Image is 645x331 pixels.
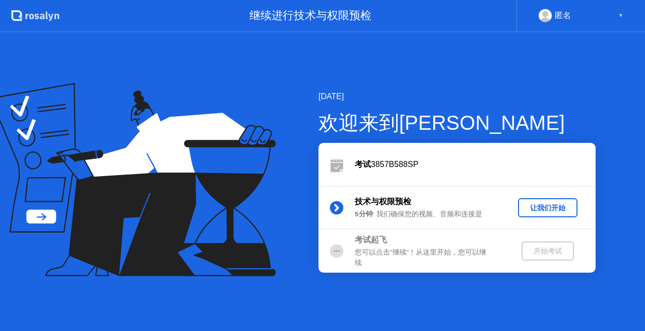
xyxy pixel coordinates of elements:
[355,158,596,171] div: 3857B588SP
[355,210,373,218] b: 5分钟
[526,246,570,256] div: 开始考试
[355,235,387,244] b: 考试起飞
[355,160,371,169] b: 考试
[518,198,577,217] button: 让我们开始
[355,209,500,219] div: : 我们确保您的视频、音频和连接是
[318,108,596,138] div: 欢迎来到[PERSON_NAME]
[355,197,411,206] b: 技术与权限预检
[318,91,596,103] div: [DATE]
[522,241,574,261] button: 开始考试
[555,9,571,22] div: 匿名
[355,247,500,268] div: 您可以点击”继续”！从这里开始，您可以继续
[522,203,573,213] div: 让我们开始
[618,9,623,22] div: ▼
